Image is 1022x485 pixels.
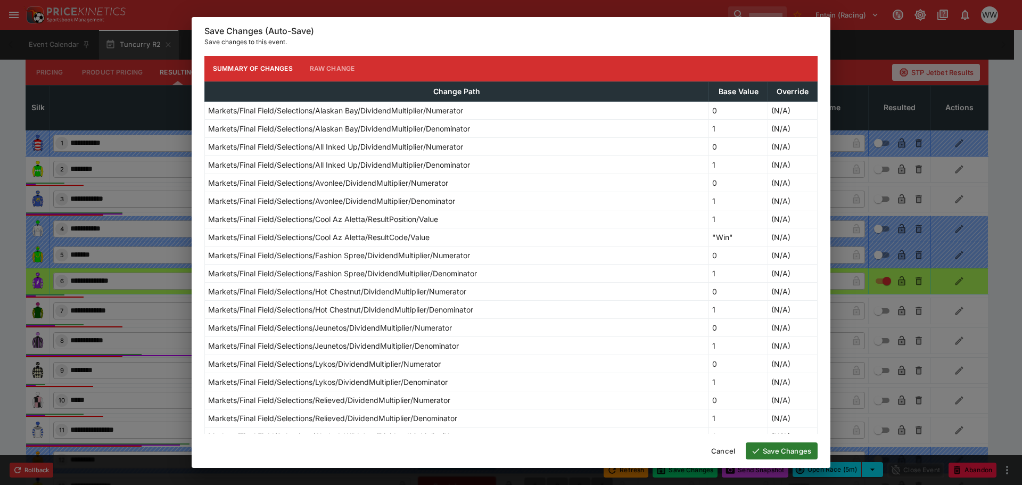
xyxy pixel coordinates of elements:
p: Markets/Final Field/Selections/Lykos/DividendMultiplier/Denominator [208,376,448,388]
td: (N/A) [768,355,818,373]
p: Markets/Final Field/Selections/Lykos/DividendMultiplier/Numerator [208,358,441,369]
td: (N/A) [768,373,818,391]
td: 1 [708,119,768,137]
p: Markets/Final Field/Selections/Jeunetos/DividendMultiplier/Denominator [208,340,459,351]
p: Markets/Final Field/Selections/Hot Chestnut/DividendMultiplier/Numerator [208,286,466,297]
td: (N/A) [768,137,818,155]
td: 1 [708,192,768,210]
p: Markets/Final Field/Selections/Fashion Spree/DividendMultiplier/Denominator [208,268,477,279]
td: 0 [708,101,768,119]
p: Markets/Final Field/Selections/Hot Chestnut/DividendMultiplier/Denominator [208,304,473,315]
p: Markets/Final Field/Selections/Relieved/DividendMultiplier/Numerator [208,394,450,406]
td: (N/A) [768,246,818,264]
td: 1 [708,409,768,427]
td: (N/A) [768,101,818,119]
p: Markets/Final Field/Selections/Cool Az Aletta/ResultPosition/Value [208,213,438,225]
td: 0 [708,282,768,300]
td: 0 [708,174,768,192]
td: (N/A) [768,155,818,174]
button: Save Changes [746,442,818,459]
td: (N/A) [768,192,818,210]
p: Save changes to this event. [204,37,818,47]
button: Summary of Changes [204,56,301,81]
td: (N/A) [768,264,818,282]
th: Base Value [708,81,768,101]
td: (N/A) [768,228,818,246]
td: (N/A) [768,318,818,336]
td: 1 [708,210,768,228]
td: "Win" [708,228,768,246]
p: Markets/Final Field/Selections/Jeunetos/DividendMultiplier/Numerator [208,322,452,333]
td: 0 [708,318,768,336]
td: (N/A) [768,409,818,427]
p: Markets/Final Field/Selections/Avonlee/DividendMultiplier/Numerator [208,177,448,188]
td: 0 [708,391,768,409]
td: 1 [708,264,768,282]
td: 0 [708,355,768,373]
td: 0 [708,137,768,155]
td: (N/A) [768,174,818,192]
p: Markets/Final Field/Selections/Cool Az Aletta/ResultCode/Value [208,232,430,243]
td: 1 [708,373,768,391]
button: Cancel [705,442,741,459]
td: (N/A) [768,282,818,300]
td: (N/A) [768,427,818,445]
td: (N/A) [768,300,818,318]
button: Raw Change [301,56,364,81]
th: Change Path [205,81,709,101]
td: 1 [708,155,768,174]
td: (N/A) [768,210,818,228]
p: Markets/Final Field/Selections/Relieved/DividendMultiplier/Denominator [208,413,457,424]
td: 0 [708,427,768,445]
p: Markets/Final Field/Selections/Avonlee/DividendMultiplier/Denominator [208,195,455,207]
p: Markets/Final Field/Selections/She's A Wild One/DividendMultiplier/Numerator [208,431,481,442]
td: 0 [708,246,768,264]
p: Markets/Final Field/Selections/Alaskan Bay/DividendMultiplier/Numerator [208,105,463,116]
p: Markets/Final Field/Selections/All Inked Up/DividendMultiplier/Numerator [208,141,463,152]
td: (N/A) [768,336,818,355]
p: Markets/Final Field/Selections/All Inked Up/DividendMultiplier/Denominator [208,159,470,170]
p: Markets/Final Field/Selections/Fashion Spree/DividendMultiplier/Numerator [208,250,470,261]
th: Override [768,81,818,101]
h6: Save Changes (Auto-Save) [204,26,818,37]
p: Markets/Final Field/Selections/Alaskan Bay/DividendMultiplier/Denominator [208,123,470,134]
td: 1 [708,336,768,355]
td: (N/A) [768,391,818,409]
td: (N/A) [768,119,818,137]
td: 1 [708,300,768,318]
